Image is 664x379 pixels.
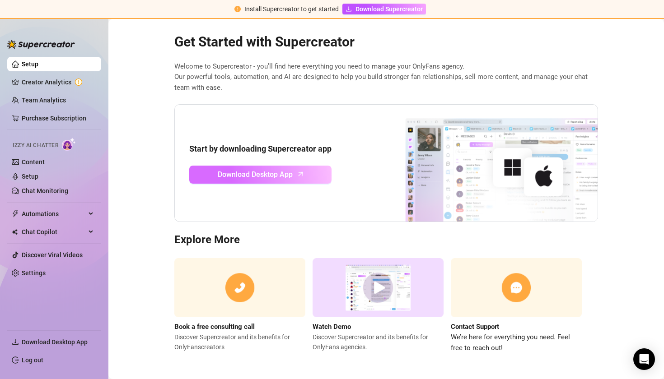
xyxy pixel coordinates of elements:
[174,258,305,353] a: Book a free consulting callDiscover Supercreator and its benefits for OnlyFanscreators
[218,169,293,180] span: Download Desktop App
[22,97,66,104] a: Team Analytics
[22,251,83,259] a: Discover Viral Videos
[189,166,332,184] a: Download Desktop Apparrow-up
[62,138,76,151] img: AI Chatter
[372,105,598,222] img: download app
[355,4,423,14] span: Download Supercreator
[22,225,86,239] span: Chat Copilot
[12,229,18,235] img: Chat Copilot
[22,158,45,166] a: Content
[22,173,38,180] a: Setup
[12,210,19,217] span: thunderbolt
[189,144,332,153] strong: Start by downloading Supercreator app
[174,233,598,247] h3: Explore More
[313,332,444,352] span: Discover Supercreator and its benefits for OnlyFans agencies.
[244,5,339,13] span: Install Supercreator to get started
[13,141,58,150] span: Izzy AI Chatter
[174,61,598,93] span: Welcome to Supercreator - you’ll find here everything you need to manage your OnlyFans agency. Ou...
[7,40,75,49] img: logo-BBDzfeDw.svg
[22,111,94,125] a: Purchase Subscription
[451,323,499,331] strong: Contact Support
[451,258,582,317] img: contact support
[174,332,305,352] span: Discover Supercreator and its benefits for OnlyFans creators
[451,332,582,353] span: We’re here for everything you need. Feel free to reach out!
[234,6,241,12] span: exclamation-circle
[174,258,305,317] img: consulting call
[12,338,19,346] span: download
[22,75,94,89] a: Creator Analytics exclamation-circle
[22,60,38,68] a: Setup
[295,169,306,179] span: arrow-up
[22,269,46,277] a: Settings
[313,323,351,331] strong: Watch Demo
[22,356,43,364] a: Log out
[346,6,352,12] span: download
[342,4,426,14] a: Download Supercreator
[22,187,68,194] a: Chat Monitoring
[313,258,444,353] a: Watch DemoDiscover Supercreator and its benefits for OnlyFans agencies.
[174,33,598,51] h2: Get Started with Supercreator
[313,258,444,317] img: supercreator demo
[22,207,86,221] span: Automations
[22,338,88,346] span: Download Desktop App
[633,348,655,370] div: Open Intercom Messenger
[174,323,255,331] strong: Book a free consulting call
